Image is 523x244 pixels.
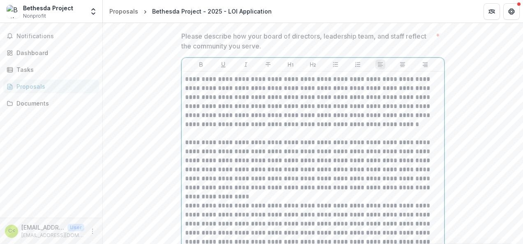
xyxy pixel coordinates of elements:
[88,3,99,20] button: Open entity switcher
[106,5,275,17] nav: breadcrumb
[16,82,93,91] div: Proposals
[3,97,99,110] a: Documents
[353,60,363,69] button: Ordered List
[16,48,93,57] div: Dashboard
[3,63,99,76] a: Tasks
[375,60,385,69] button: Align Left
[218,60,228,69] button: Underline
[16,33,96,40] span: Notifications
[21,223,64,232] p: [EMAIL_ADDRESS][DOMAIN_NAME] <[EMAIL_ADDRESS][DOMAIN_NAME]>
[241,60,251,69] button: Italicize
[196,60,206,69] button: Bold
[263,60,273,69] button: Strike
[23,4,73,12] div: Bethesda Project
[88,226,97,236] button: More
[109,7,138,16] div: Proposals
[3,80,99,93] a: Proposals
[16,65,93,74] div: Tasks
[398,60,407,69] button: Align Center
[21,232,84,239] p: [EMAIL_ADDRESS][DOMAIN_NAME]
[503,3,520,20] button: Get Help
[308,60,318,69] button: Heading 2
[484,3,500,20] button: Partners
[152,7,272,16] div: Bethesda Project - 2025 - LOI Application
[16,99,93,108] div: Documents
[181,31,433,51] p: Please describe how your board of directors, leadership team, and staff reflect the community you...
[23,12,46,20] span: Nonprofit
[420,60,430,69] button: Align Right
[331,60,340,69] button: Bullet List
[3,46,99,60] a: Dashboard
[67,224,84,231] p: User
[286,60,296,69] button: Heading 1
[7,5,20,18] img: Bethesda Project
[3,30,99,43] button: Notifications
[106,5,141,17] a: Proposals
[8,228,15,234] div: communitylife@bethesdaproject.org <communitylife@bethesdaproject.org>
